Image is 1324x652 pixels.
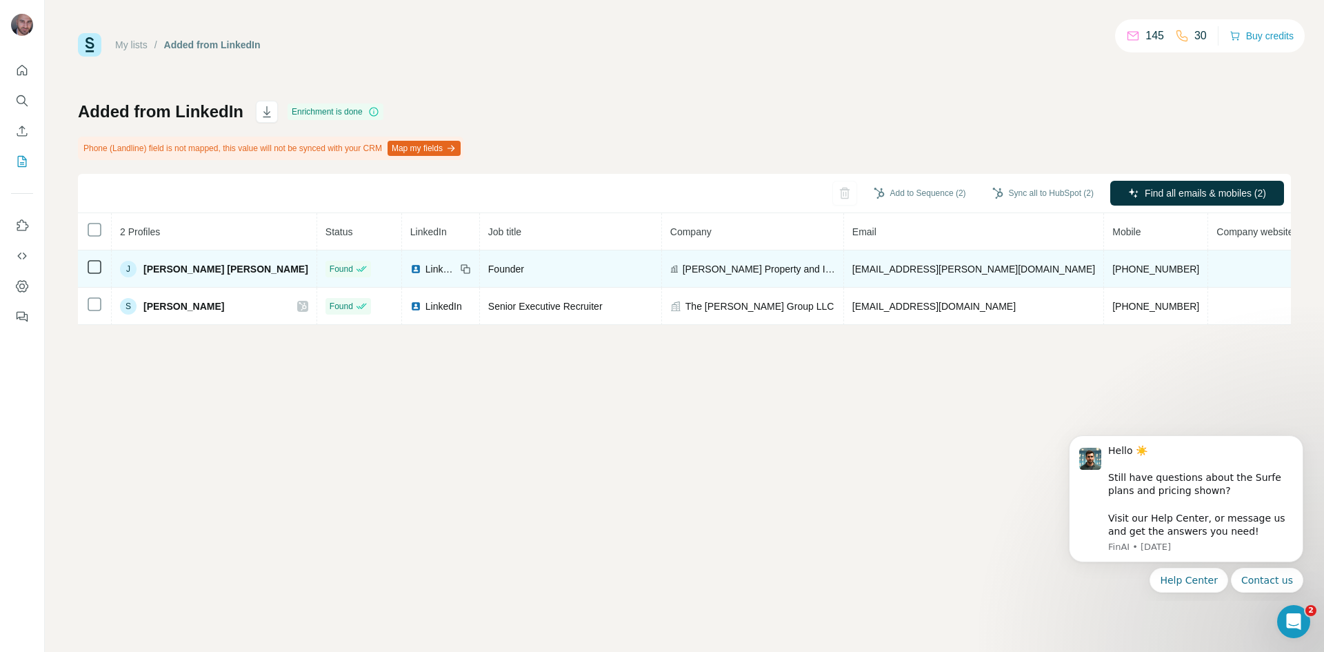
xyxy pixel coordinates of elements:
[11,304,33,329] button: Feedback
[425,262,456,276] span: LinkedIn
[78,33,101,57] img: Surfe Logo
[410,264,421,275] img: LinkedIn logo
[1216,226,1293,237] span: Company website
[11,119,33,144] button: Enrich CSV
[11,213,33,238] button: Use Surfe on LinkedIn
[11,244,33,268] button: Use Surfe API
[488,264,524,275] span: Founder
[685,299,834,313] span: The [PERSON_NAME] Group LLC
[11,58,33,83] button: Quick start
[11,274,33,299] button: Dashboard
[410,226,447,237] span: LinkedIn
[11,88,33,113] button: Search
[425,299,462,313] span: LinkedIn
[1048,423,1324,601] iframe: Intercom notifications message
[1112,301,1199,312] span: [PHONE_NUMBER]
[852,301,1016,312] span: [EMAIL_ADDRESS][DOMAIN_NAME]
[1277,605,1310,638] iframe: Intercom live chat
[11,14,33,36] img: Avatar
[154,38,157,52] li: /
[78,137,463,160] div: Phone (Landline) field is not mapped, this value will not be synced with your CRM
[120,226,160,237] span: 2 Profiles
[143,299,224,313] span: [PERSON_NAME]
[330,300,353,313] span: Found
[1194,28,1207,44] p: 30
[143,262,308,276] span: [PERSON_NAME] [PERSON_NAME]
[683,262,835,276] span: [PERSON_NAME] Property and Injury Law Firm
[670,226,712,237] span: Company
[1112,226,1141,237] span: Mobile
[488,226,521,237] span: Job title
[115,39,148,50] a: My lists
[325,226,353,237] span: Status
[330,263,353,275] span: Found
[852,264,1095,275] span: [EMAIL_ADDRESS][PERSON_NAME][DOMAIN_NAME]
[1110,181,1284,206] button: Find all emails & mobiles (2)
[1145,28,1164,44] p: 145
[852,226,876,237] span: Email
[864,183,976,204] button: Add to Sequence (2)
[78,101,243,123] h1: Added from LinkedIn
[410,301,421,312] img: LinkedIn logo
[288,103,383,120] div: Enrichment is done
[1112,264,1199,275] span: [PHONE_NUMBER]
[11,149,33,174] button: My lists
[488,301,603,312] span: Senior Executive Recruiter
[1230,26,1294,46] button: Buy credits
[1145,186,1266,200] span: Find all emails & mobiles (2)
[983,183,1103,204] button: Sync all to HubSpot (2)
[120,298,137,315] div: S
[120,261,137,277] div: J
[164,38,261,52] div: Added from LinkedIn
[388,141,461,156] button: Map my fields
[1305,605,1316,616] span: 2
